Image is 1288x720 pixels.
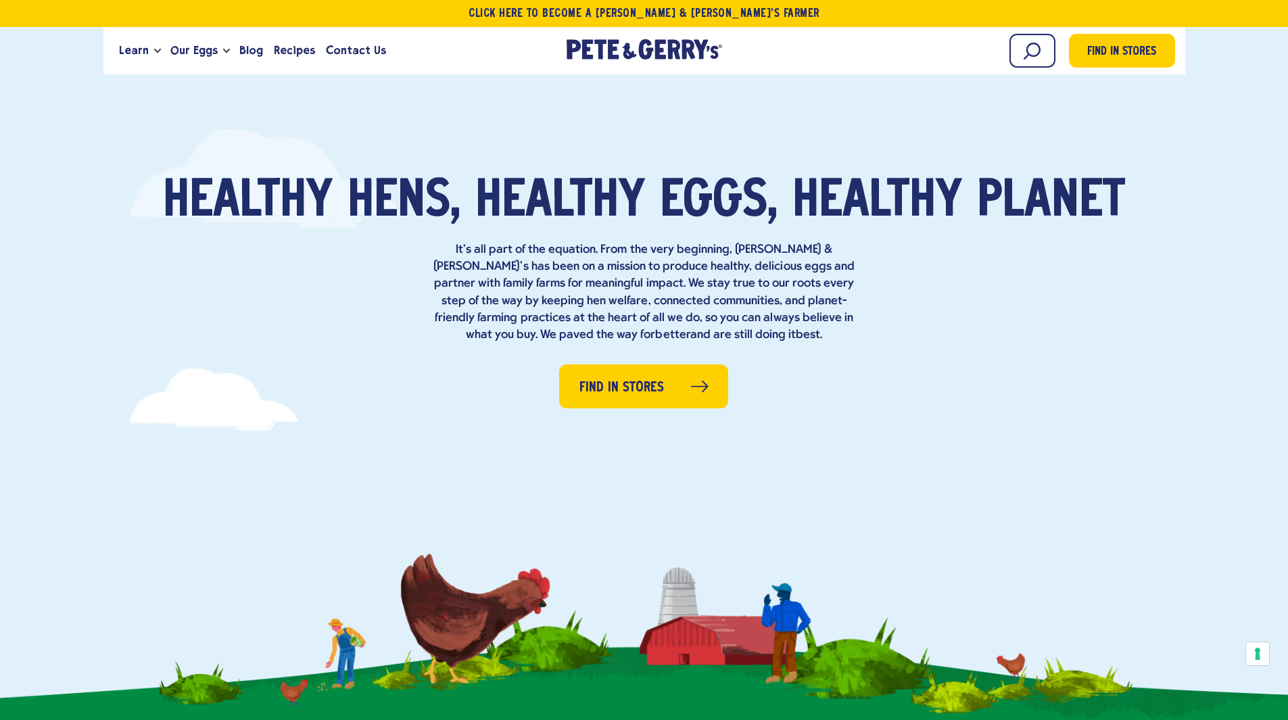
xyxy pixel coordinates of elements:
[320,32,391,69] a: Contact Us
[348,177,460,228] span: hens,
[154,49,161,53] button: Open the dropdown menu for Learn
[977,177,1125,228] span: planet
[655,329,690,341] strong: better
[428,241,861,343] p: It’s all part of the equation. From the very beginning, [PERSON_NAME] & [PERSON_NAME]’s has been ...
[114,32,154,69] a: Learn
[559,364,728,408] a: Find in Stores
[475,177,645,228] span: healthy
[326,42,386,59] span: Contact Us
[119,42,149,59] span: Learn
[792,177,962,228] span: healthy
[1087,43,1156,62] span: Find in Stores
[268,32,320,69] a: Recipes
[170,42,218,59] span: Our Eggs
[165,32,223,69] a: Our Eggs
[234,32,268,69] a: Blog
[239,42,263,59] span: Blog
[660,177,778,228] span: eggs,
[579,377,664,398] span: Find in Stores
[1246,642,1269,665] button: Your consent preferences for tracking technologies
[223,49,230,53] button: Open the dropdown menu for Our Eggs
[1069,34,1175,68] a: Find in Stores
[1009,34,1055,68] input: Search
[796,329,820,341] strong: best
[274,42,315,59] span: Recipes
[163,177,333,228] span: Healthy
